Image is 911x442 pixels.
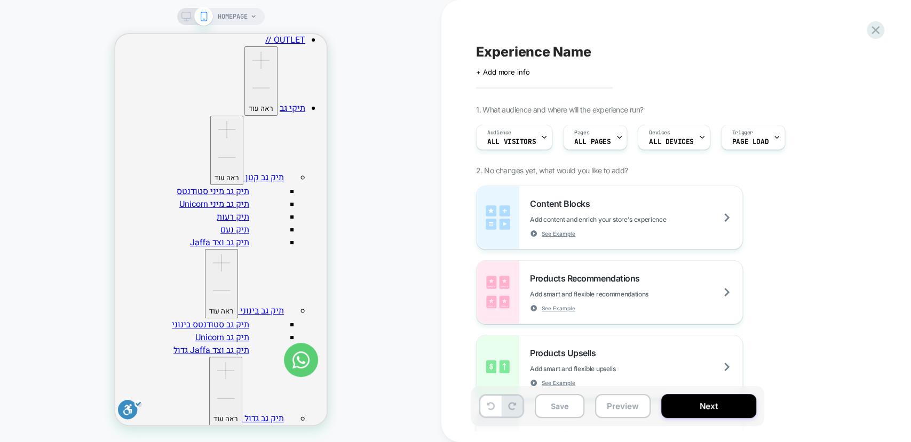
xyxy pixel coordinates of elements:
a: תיק רעות [99,173,169,193]
span: See Example [542,230,575,237]
a: תיק נעם [102,186,169,206]
span: ראה עוד [94,272,118,283]
a: תיק גב בינוני [123,270,179,283]
span: ראה עוד [98,380,123,390]
span: Products Upsells [530,348,601,358]
a: תיק גב Noah [86,388,169,408]
button: ראה עוד [94,323,127,392]
span: Add smart and flexible upsells [530,365,669,373]
span: 2. No changes yet, what would you like to add? [476,166,628,175]
a: תיק גב וצד Jaffa [72,198,169,219]
button: סרגל נגישות [3,366,27,391]
span: Devices [649,129,670,136]
button: ראה עוד [129,12,162,82]
span: Pages [574,129,589,136]
a: תיק גב גדול [127,378,179,391]
span: ALL DEVICES [649,138,693,146]
span: ראה עוד [133,69,158,80]
button: Save [535,394,584,418]
span: HOMEPAGE [218,8,248,25]
span: Trigger [732,129,753,136]
button: ראה עוד [95,82,128,151]
span: Page Load [732,138,769,146]
a: תיקי גב [164,68,190,81]
span: See Example [542,379,575,387]
a: תיק גב Unicorn [77,293,169,314]
span: ראה עוד [99,139,124,149]
a: תיק גב מיני סטודנטס [59,147,169,167]
button: Next [661,394,756,418]
span: Add smart and flexible recommendations [530,290,702,298]
span: Audience [487,129,511,136]
span: תיק גב גדול [129,378,169,391]
span: תיק גב קטן [130,137,169,150]
button: Preview [595,394,651,418]
span: Products Recommendations [530,273,645,284]
span: ALL PAGES [574,138,611,146]
a: תיק גב סטודנטס בינוני [54,280,169,301]
span: תיק גב בינוני [125,270,169,283]
span: 1. What audience and where will the experience run? [476,105,643,114]
span: Add content and enrich your store's experience [530,215,719,223]
a: תיק גב מיני Unicorn [61,160,169,180]
span: See Example [542,304,575,312]
span: Content Blocks [530,198,595,209]
a: תיק גב וצד Jaffa גדול [56,306,169,326]
button: ראה עוד [90,215,123,284]
span: All Visitors [487,138,536,146]
span: + Add more info [476,68,529,76]
a: תיק גב קטן [128,137,179,150]
span: Experience Name [476,44,591,60]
